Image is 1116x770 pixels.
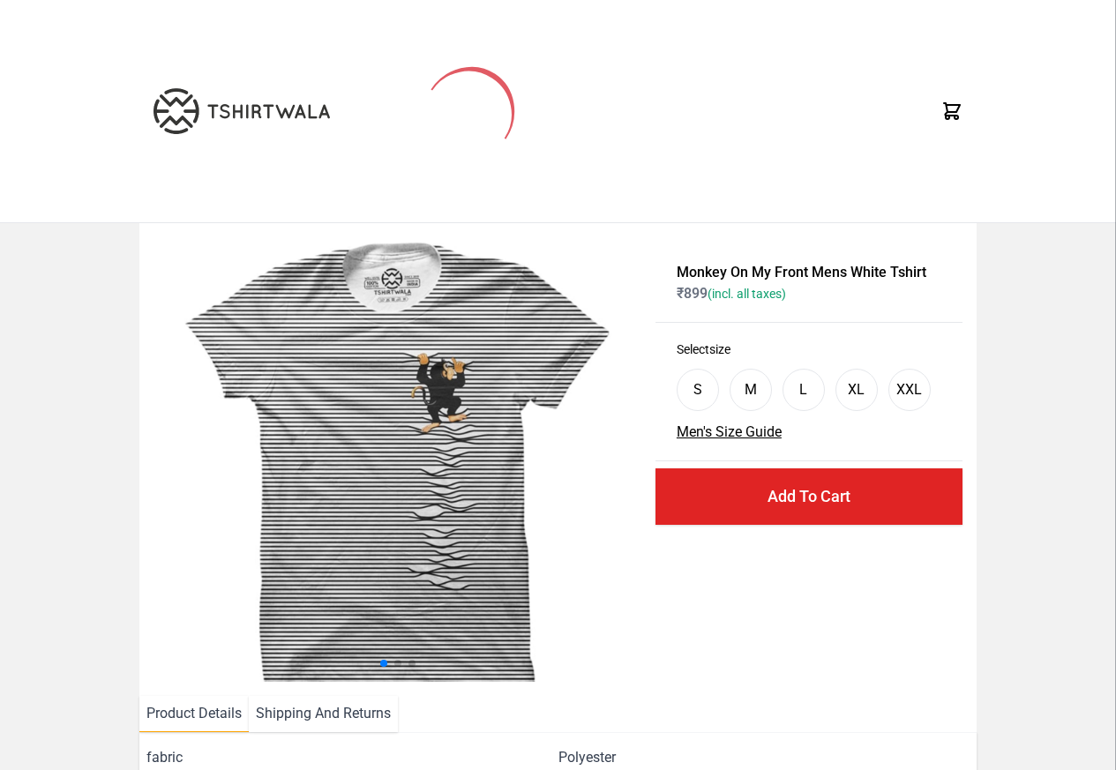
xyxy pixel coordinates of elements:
h3: Select size [677,340,941,358]
span: (incl. all taxes) [708,287,786,301]
button: Men's Size Guide [677,422,782,443]
button: Add To Cart [655,468,962,525]
div: XL [848,379,865,400]
li: Product Details [139,696,249,732]
span: ₹ 899 [677,285,786,302]
h1: Monkey On My Front Mens White Tshirt [677,262,941,283]
img: TW-LOGO-400-104.png [154,88,330,134]
span: fabric [146,747,558,768]
div: XXL [896,379,922,400]
span: Polyester [558,747,616,768]
li: Shipping And Returns [249,696,398,732]
div: L [799,379,807,400]
img: monkey-climbing.jpg [154,237,641,682]
div: M [745,379,757,400]
div: S [693,379,702,400]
